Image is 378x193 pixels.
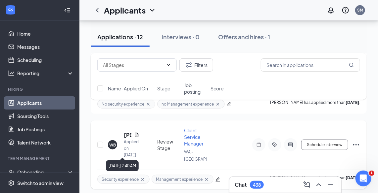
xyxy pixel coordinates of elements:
[102,177,139,182] span: Security experience
[140,177,145,182] svg: Cross
[179,58,213,72] button: Filter Filters
[17,123,74,136] a: Job Postings
[8,169,15,176] svg: UserCheck
[355,171,371,186] iframe: Intercom live chat
[93,6,101,14] svg: ChevronLeft
[8,156,72,161] div: Team Management
[17,110,74,123] a: Sourcing Tools
[270,175,360,184] p: [PERSON_NAME] has applied more than .
[17,53,74,67] a: Scheduling
[325,179,336,190] button: Minimize
[103,61,163,69] input: All Stages
[315,181,323,189] svg: ChevronUp
[369,171,374,176] span: 1
[235,181,247,188] h3: Chat
[215,177,220,182] span: edit
[184,82,207,95] span: Job posting
[17,40,74,53] a: Messages
[124,131,131,139] h5: [PERSON_NAME]
[17,70,74,77] div: Reporting
[255,142,263,147] svg: Note
[313,179,324,190] button: ChevronUp
[211,85,224,92] span: Score
[303,181,311,189] svg: ComposeMessage
[352,141,360,149] svg: Ellipses
[17,180,64,186] div: Switch to admin view
[17,27,74,40] a: Home
[7,7,14,13] svg: WorkstreamLogo
[218,33,270,41] div: Offers and hires · 1
[109,142,116,148] div: WB
[327,6,335,14] svg: Notifications
[271,142,279,147] svg: ActiveTag
[357,7,363,13] div: SM
[64,7,71,14] svg: Collapse
[349,62,354,68] svg: MagnifyingGlass
[342,6,350,14] svg: QuestionInfo
[8,86,72,92] div: Hiring
[8,70,15,77] svg: Analysis
[253,182,261,188] div: 438
[97,33,143,41] div: Applications · 12
[148,6,156,14] svg: ChevronDown
[184,149,226,162] span: WA - [GEOGRAPHIC_DATA]
[287,142,295,147] svg: ActiveChat
[106,160,139,171] div: [DATE] 2:40 AM
[261,58,360,72] input: Search in applications
[157,138,180,151] div: Review Stage
[156,177,203,182] span: Management experience
[157,85,170,92] span: Stage
[8,180,15,186] svg: Settings
[346,175,359,180] b: [DATE]
[17,96,74,110] a: Applicants
[301,140,348,150] button: Schedule Interview
[108,85,148,92] span: Name · Applied On
[17,169,68,176] div: Onboarding
[327,181,335,189] svg: Minimize
[302,179,312,190] button: ComposeMessage
[185,61,193,69] svg: Filter
[124,139,139,158] div: Applied on [DATE]
[134,132,139,138] svg: Document
[104,5,146,16] h1: Applicants
[184,127,204,146] span: Client Service Manager
[166,62,171,68] svg: ChevronDown
[204,177,209,182] svg: Cross
[162,33,200,41] div: Interviews · 0
[17,136,74,149] a: Talent Network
